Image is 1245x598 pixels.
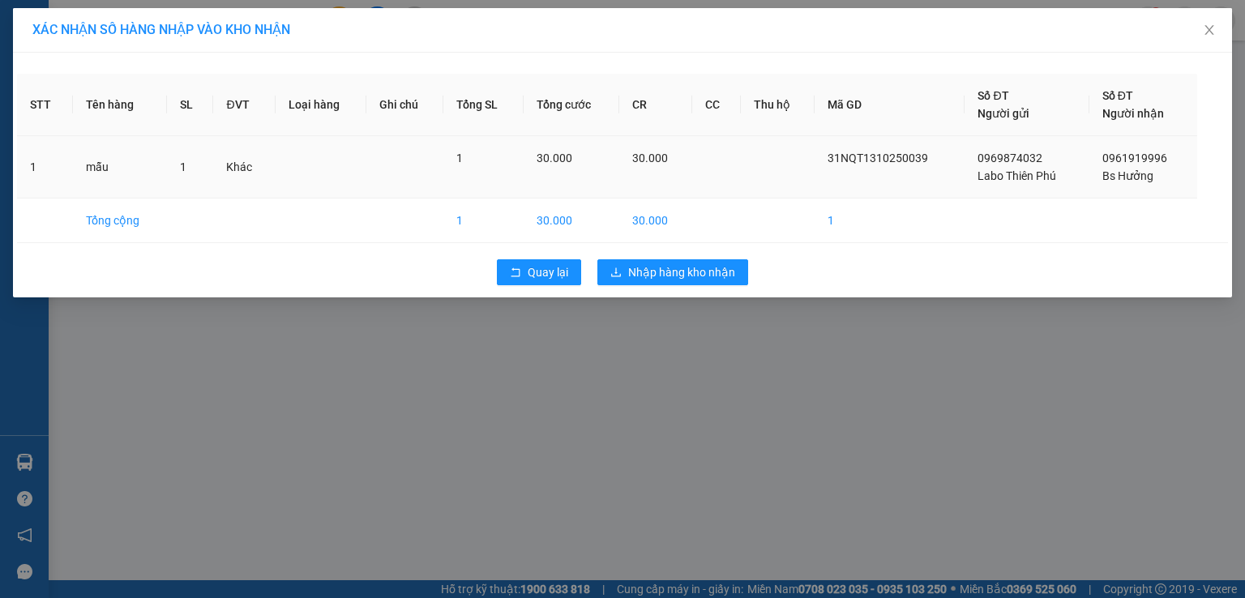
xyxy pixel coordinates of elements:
[1102,107,1164,120] span: Người nhận
[167,74,213,136] th: SL
[73,136,167,199] td: mẫu
[213,74,275,136] th: ĐVT
[1102,89,1133,102] span: Số ĐT
[15,13,146,66] strong: CÔNG TY TNHH DỊCH VỤ DU LỊCH THỜI ĐẠI
[628,263,735,281] span: Nhập hàng kho nhận
[366,74,443,136] th: Ghi chú
[73,74,167,136] th: Tên hàng
[524,199,619,243] td: 30.000
[73,199,167,243] td: Tổng cộng
[32,22,290,37] span: XÁC NHẬN SỐ HÀNG NHẬP VÀO KHO NHẬN
[978,89,1008,102] span: Số ĐT
[17,136,73,199] td: 1
[619,74,692,136] th: CR
[528,263,568,281] span: Quay lại
[443,199,524,243] td: 1
[524,74,619,136] th: Tổng cước
[276,74,367,136] th: Loại hàng
[1102,152,1167,164] span: 0961919996
[978,169,1056,182] span: Labo Thiên Phú
[815,74,965,136] th: Mã GD
[692,74,740,136] th: CC
[17,74,73,136] th: STT
[828,152,928,164] span: 31NQT1310250039
[180,160,186,173] span: 1
[978,107,1029,120] span: Người gửi
[1203,23,1216,36] span: close
[610,267,622,280] span: download
[510,267,521,280] span: rollback
[11,70,151,127] span: Chuyển phát nhanh: [GEOGRAPHIC_DATA] - [GEOGRAPHIC_DATA]
[619,199,692,243] td: 30.000
[443,74,524,136] th: Tổng SL
[597,259,748,285] button: downloadNhập hàng kho nhận
[537,152,572,164] span: 30.000
[1102,169,1153,182] span: Bs Hưởng
[152,109,275,126] span: 63TQT1310250078
[6,58,9,140] img: logo
[741,74,815,136] th: Thu hộ
[632,152,668,164] span: 30.000
[1187,8,1232,53] button: Close
[497,259,581,285] button: rollbackQuay lại
[213,136,275,199] td: Khác
[978,152,1042,164] span: 0969874032
[456,152,463,164] span: 1
[815,199,965,243] td: 1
